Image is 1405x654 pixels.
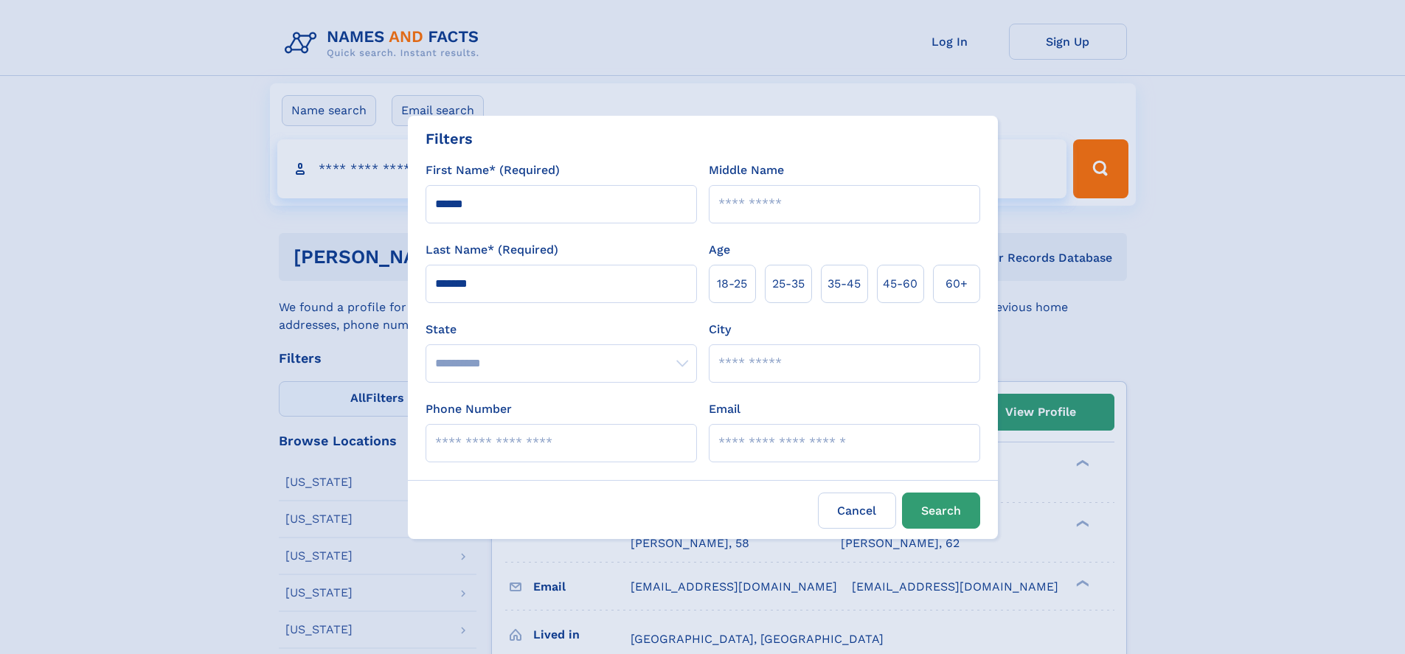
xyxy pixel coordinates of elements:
label: Email [709,400,740,418]
label: Phone Number [426,400,512,418]
button: Search [902,493,980,529]
label: Age [709,241,730,259]
label: First Name* (Required) [426,161,560,179]
div: Filters [426,128,473,150]
span: 18‑25 [717,275,747,293]
label: City [709,321,731,338]
label: Middle Name [709,161,784,179]
span: 25‑35 [772,275,805,293]
label: State [426,321,697,338]
span: 45‑60 [883,275,917,293]
label: Last Name* (Required) [426,241,558,259]
span: 35‑45 [828,275,861,293]
label: Cancel [818,493,896,529]
span: 60+ [946,275,968,293]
